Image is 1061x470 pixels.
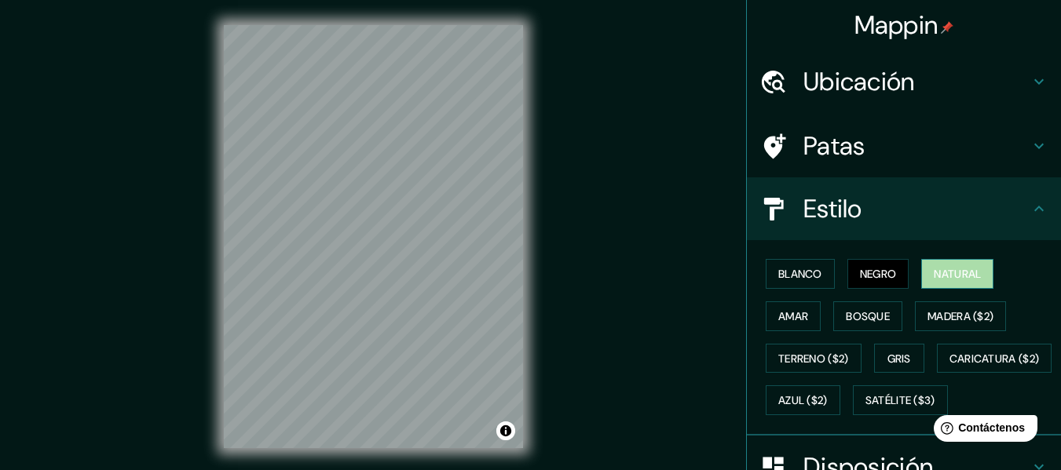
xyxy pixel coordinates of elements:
[766,259,835,289] button: Blanco
[803,129,865,162] font: Patas
[778,352,849,366] font: Terreno ($2)
[803,192,862,225] font: Estilo
[224,25,523,448] canvas: Mapa
[921,259,993,289] button: Natural
[803,65,915,98] font: Ubicación
[778,309,808,323] font: Amar
[496,421,515,440] button: Activar o desactivar atribución
[766,301,821,331] button: Amar
[887,352,911,366] font: Gris
[949,352,1040,366] font: Caricatura ($2)
[747,115,1061,177] div: Patas
[847,259,909,289] button: Negro
[934,267,981,281] font: Natural
[941,21,953,34] img: pin-icon.png
[747,50,1061,113] div: Ubicación
[937,344,1052,373] button: Caricatura ($2)
[927,309,993,323] font: Madera ($2)
[747,177,1061,240] div: Estilo
[778,394,828,408] font: Azul ($2)
[778,267,822,281] font: Blanco
[766,385,840,415] button: Azul ($2)
[865,394,935,408] font: Satélite ($3)
[833,301,902,331] button: Bosque
[860,267,897,281] font: Negro
[915,301,1006,331] button: Madera ($2)
[921,409,1044,453] iframe: Lanzador de widgets de ayuda
[846,309,890,323] font: Bosque
[853,385,948,415] button: Satélite ($3)
[854,9,938,42] font: Mappin
[766,344,862,373] button: Terreno ($2)
[874,344,924,373] button: Gris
